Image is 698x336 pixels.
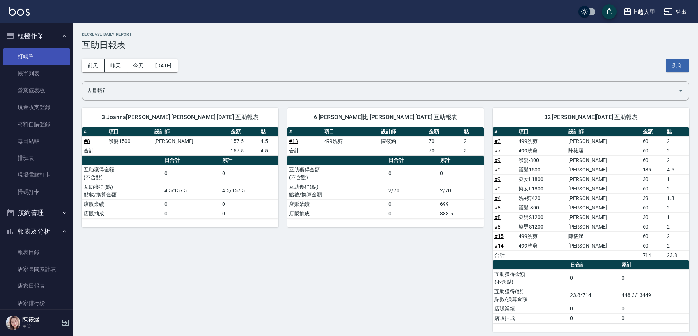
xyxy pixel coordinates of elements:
h3: 互助日報表 [82,40,689,50]
th: 項目 [107,127,152,137]
td: [PERSON_NAME] [566,222,641,231]
td: 店販業績 [493,304,568,313]
td: 70 [427,136,462,146]
img: Logo [9,7,30,16]
button: 前天 [82,59,105,72]
th: 點 [462,127,484,137]
th: 累計 [438,156,484,165]
th: 項目 [322,127,379,137]
td: 2/70 [387,182,438,199]
button: 預約管理 [3,203,70,222]
td: 2 [462,136,484,146]
td: 1.3 [665,193,689,203]
button: 登出 [661,5,689,19]
td: 0 [220,209,278,218]
td: 60 [641,146,665,155]
td: 陳筱涵 [566,231,641,241]
td: 883.5 [438,209,484,218]
td: 1 [665,212,689,222]
td: 店販業績 [82,199,163,209]
td: 157.5 [229,146,259,155]
td: 499洗剪 [322,136,379,146]
td: 499洗剪 [517,241,566,250]
td: 4.5/157.5 [220,182,278,199]
button: [DATE] [149,59,177,72]
a: 現場電腦打卡 [3,166,70,183]
td: 互助獲得金額 (不含點) [82,165,163,182]
table: a dense table [82,156,278,219]
span: 6 [PERSON_NAME]比 [PERSON_NAME] [DATE] 互助報表 [296,114,475,121]
td: 157.5 [229,136,259,146]
td: [PERSON_NAME] [566,174,641,184]
td: 60 [641,136,665,146]
a: #9 [494,176,501,182]
td: 2 [665,184,689,193]
td: 0 [387,209,438,218]
a: #9 [494,186,501,192]
td: 4.5 [259,136,278,146]
button: 列印 [666,59,689,72]
table: a dense table [82,127,278,156]
td: 0 [620,269,689,287]
span: 3 Joanna[PERSON_NAME] [PERSON_NAME] [DATE] 互助報表 [91,114,270,121]
span: 32 [PERSON_NAME][DATE] 互助報表 [501,114,680,121]
td: 0 [620,304,689,313]
td: 0 [438,165,484,182]
td: 合計 [287,146,322,155]
td: 染女L1800 [517,184,566,193]
td: 39 [641,193,665,203]
h2: Decrease Daily Report [82,32,689,37]
td: 染男S1200 [517,212,566,222]
a: 店家排行榜 [3,295,70,312]
td: 2 [665,203,689,212]
td: 499洗剪 [517,146,566,155]
td: 護髮-300 [517,155,566,165]
td: 60 [641,203,665,212]
td: [PERSON_NAME] [566,184,641,193]
th: 累計 [220,156,278,165]
th: 日合計 [568,260,620,270]
th: 金額 [641,127,665,137]
td: 30 [641,174,665,184]
td: 714 [641,250,665,260]
td: 699 [438,199,484,209]
td: [PERSON_NAME] [152,136,229,146]
td: 0 [220,199,278,209]
table: a dense table [287,127,484,156]
td: 30 [641,212,665,222]
a: 帳單列表 [3,65,70,82]
td: 2 [665,136,689,146]
td: 499洗剪 [517,231,566,241]
td: 店販業績 [287,199,387,209]
th: 日合計 [163,156,221,165]
td: 互助獲得金額 (不含點) [287,165,387,182]
h5: 陳筱涵 [22,316,60,323]
th: 項目 [517,127,566,137]
a: #8 [494,205,501,211]
td: [PERSON_NAME] [566,193,641,203]
td: 互助獲得金額 (不含點) [493,269,568,287]
a: 每日結帳 [3,133,70,150]
a: 打帳單 [3,48,70,65]
a: 排班表 [3,150,70,166]
td: 陳筱涵 [379,136,427,146]
td: 店販抽成 [287,209,387,218]
td: [PERSON_NAME] [566,212,641,222]
table: a dense table [493,127,689,260]
a: #3 [494,138,501,144]
button: 今天 [127,59,150,72]
td: [PERSON_NAME] [566,241,641,250]
td: 60 [641,184,665,193]
td: 合計 [493,250,517,260]
td: 135 [641,165,665,174]
td: 店販抽成 [82,209,163,218]
a: #15 [494,233,504,239]
button: save [602,4,617,19]
table: a dense table [287,156,484,219]
a: #4 [494,195,501,201]
button: 昨天 [105,59,127,72]
button: 上越大里 [620,4,658,19]
th: 累計 [620,260,689,270]
td: 陳筱涵 [566,146,641,155]
td: 2/70 [438,182,484,199]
